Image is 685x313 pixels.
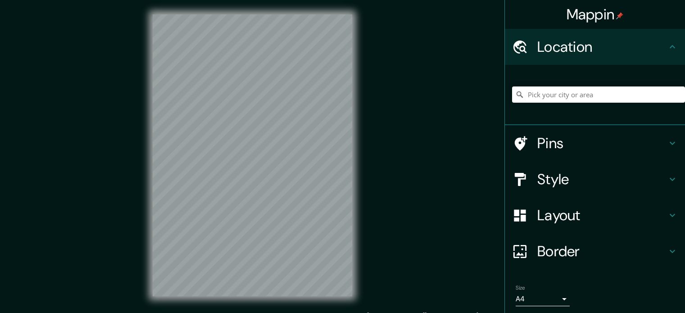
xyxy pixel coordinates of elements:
[537,134,667,152] h4: Pins
[505,233,685,269] div: Border
[537,206,667,224] h4: Layout
[505,161,685,197] div: Style
[605,278,675,303] iframe: Help widget launcher
[512,86,685,103] input: Pick your city or area
[516,292,570,306] div: A4
[537,38,667,56] h4: Location
[505,29,685,65] div: Location
[153,14,352,296] canvas: Map
[505,197,685,233] div: Layout
[537,170,667,188] h4: Style
[516,284,525,292] label: Size
[616,12,623,19] img: pin-icon.png
[567,5,624,23] h4: Mappin
[505,125,685,161] div: Pins
[537,242,667,260] h4: Border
